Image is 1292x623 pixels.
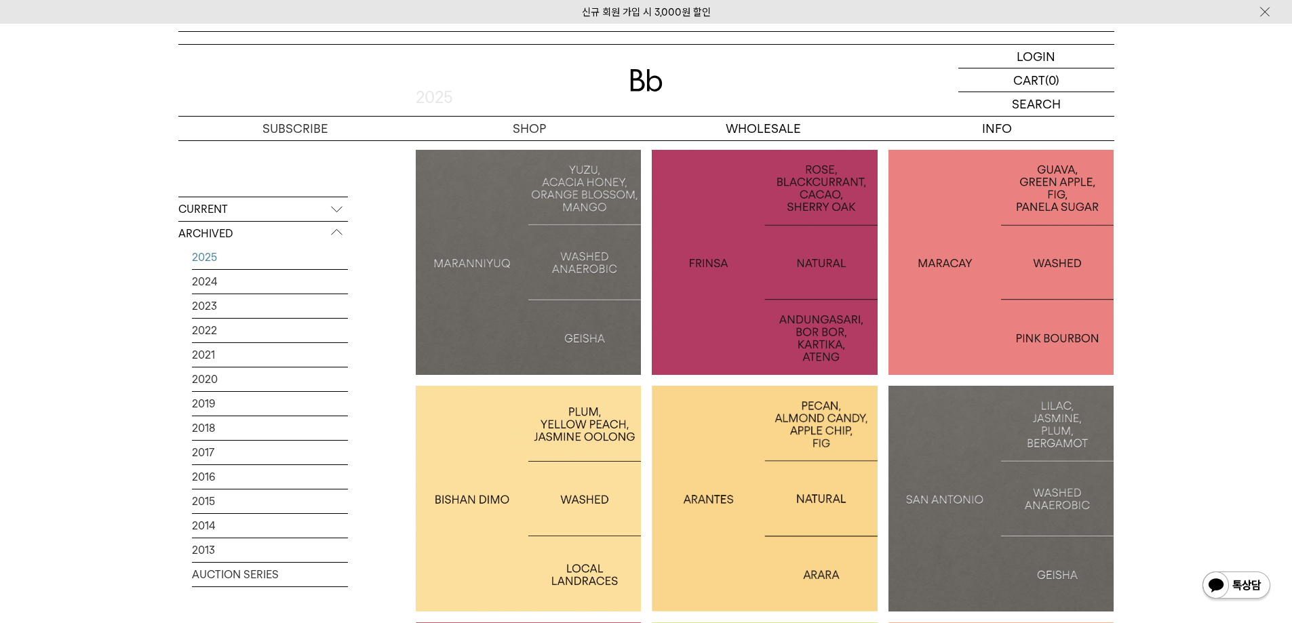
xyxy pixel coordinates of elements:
p: CURRENT [178,197,348,222]
a: 2025 [192,245,348,269]
img: 로고 [630,69,663,92]
a: 2017 [192,441,348,464]
a: 2022 [192,319,348,342]
a: 콜롬비아 마라카이COLOMBIA MARACAY [888,150,1114,376]
a: CART (0) [958,68,1114,92]
p: LOGIN [1017,45,1055,68]
a: 2021 [192,343,348,367]
a: 브라질 아란치스BRAZIL ARANTES [652,386,878,611]
p: CART [1013,68,1045,92]
p: INFO [880,117,1114,140]
a: AUCTION SERIES [192,563,348,586]
a: 2024 [192,270,348,294]
a: 2015 [192,489,348,513]
p: WHOLESALE [646,117,880,140]
a: 2020 [192,367,348,391]
a: 2023 [192,294,348,318]
a: 에티오피아 비샨 디모ETHIOPIA BISHAN DIMO [416,386,642,611]
a: SUBSCRIBE [178,117,412,140]
p: SEARCH [1012,92,1061,116]
p: (0) [1045,68,1059,92]
a: 인도네시아 프린자 내추럴INDONESIA FRINSA NATURAL [652,150,878,376]
p: ARCHIVED [178,222,348,246]
a: 2019 [192,392,348,416]
a: SHOP [412,117,646,140]
a: 산 안토니오: 게이샤SAN ANTONIO: GEISHA [888,386,1114,611]
a: 2014 [192,514,348,538]
a: 마라니유크: 게이샤MARANNIYUQ: GEISHA [416,150,642,376]
a: LOGIN [958,45,1114,68]
a: 2013 [192,538,348,562]
a: 신규 회원 가입 시 3,000원 할인 [582,6,711,18]
img: 카카오톡 채널 1:1 채팅 버튼 [1201,570,1272,603]
a: 2018 [192,416,348,440]
a: 2016 [192,465,348,489]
